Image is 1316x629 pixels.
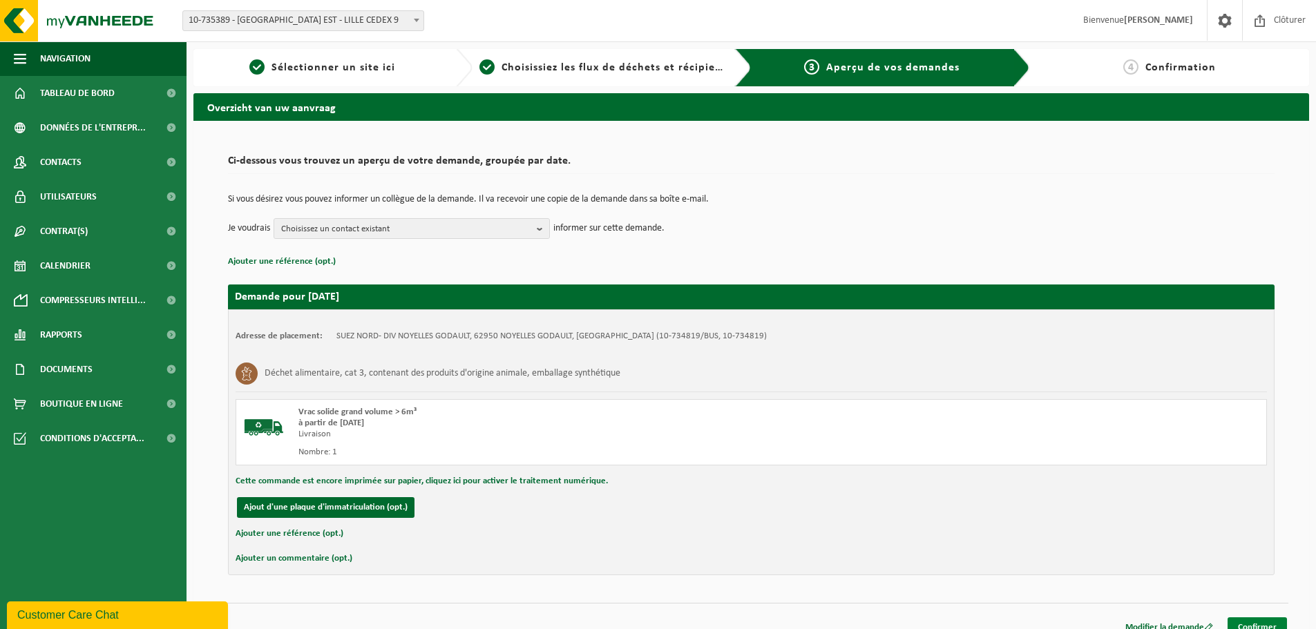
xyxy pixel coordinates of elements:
span: Contrat(s) [40,214,88,249]
button: Cette commande est encore imprimée sur papier, cliquez ici pour activer le traitement numérique. [236,472,608,490]
span: Compresseurs intelli... [40,283,146,318]
span: 2 [479,59,495,75]
span: Utilisateurs [40,180,97,214]
div: Livraison [298,429,807,440]
span: 3 [804,59,819,75]
div: Nombre: 1 [298,447,807,458]
span: Calendrier [40,249,90,283]
button: Ajouter une référence (opt.) [236,525,343,543]
h2: Overzicht van uw aanvraag [193,93,1309,120]
p: informer sur cette demande. [553,218,665,239]
span: Contacts [40,145,82,180]
button: Ajouter un commentaire (opt.) [236,550,352,568]
button: Choisissez un contact existant [274,218,550,239]
span: Navigation [40,41,90,76]
strong: à partir de [DATE] [298,418,364,427]
span: Documents [40,352,93,387]
span: Données de l'entrepr... [40,110,146,145]
span: Choisissez un contact existant [281,219,531,240]
button: Ajout d'une plaque d'immatriculation (opt.) [237,497,414,518]
h2: Ci-dessous vous trouvez un aperçu de votre demande, groupée par date. [228,155,1275,174]
p: Je voudrais [228,218,270,239]
p: Si vous désirez vous pouvez informer un collègue de la demande. Il va recevoir une copie de la de... [228,195,1275,204]
iframe: chat widget [7,599,231,629]
span: Boutique en ligne [40,387,123,421]
span: Confirmation [1145,62,1216,73]
strong: Adresse de placement: [236,331,323,340]
span: 10-735389 - SUEZ RV NORD EST - LILLE CEDEX 9 [182,10,424,31]
img: BL-SO-LV.png [243,407,285,448]
span: Rapports [40,318,82,352]
span: 4 [1123,59,1138,75]
strong: Demande pour [DATE] [235,291,339,302]
td: SUEZ NORD- DIV NOYELLES GODAULT, 62950 NOYELLES GODAULT, [GEOGRAPHIC_DATA] (10-734819/BUS, 10-734... [336,331,767,342]
span: Aperçu de vos demandes [826,62,960,73]
span: 10-735389 - SUEZ RV NORD EST - LILLE CEDEX 9 [183,11,423,30]
span: Sélectionner un site ici [271,62,395,73]
span: 1 [249,59,265,75]
span: Vrac solide grand volume > 6m³ [298,407,417,416]
span: Tableau de bord [40,76,115,110]
a: 2Choisissiez les flux de déchets et récipients [479,59,724,76]
button: Ajouter une référence (opt.) [228,253,336,271]
h3: Déchet alimentaire, cat 3, contenant des produits d'origine animale, emballage synthétique [265,362,620,385]
span: Conditions d'accepta... [40,421,144,456]
strong: [PERSON_NAME] [1124,15,1193,26]
span: Choisissiez les flux de déchets et récipients [502,62,732,73]
a: 1Sélectionner un site ici [200,59,445,76]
